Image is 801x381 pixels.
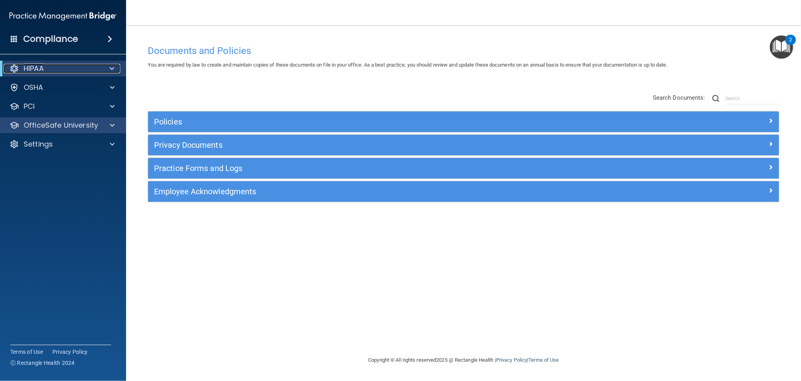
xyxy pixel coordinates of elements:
[23,33,78,45] h4: Compliance
[10,348,43,356] a: Terms of Use
[10,359,75,367] span: Ⓒ Rectangle Health 2024
[770,35,793,59] button: Open Resource Center, 2 new notifications
[528,357,559,363] a: Terms of Use
[9,83,115,92] a: OSHA
[154,162,773,175] a: Practice Forms and Logs
[320,348,608,373] div: Copyright © All rights reserved 2025 @ Rectangle Health | |
[148,46,779,56] h4: Documents and Policies
[9,139,115,149] a: Settings
[725,93,779,104] input: Search
[762,327,792,357] iframe: Drift Widget Chat Controller
[9,64,114,73] a: HIPAA
[9,8,117,24] img: PMB logo
[24,139,53,149] p: Settings
[154,141,615,149] h5: Privacy Documents
[653,94,705,101] span: Search Documents:
[154,139,773,151] a: Privacy Documents
[24,64,44,73] p: HIPAA
[9,102,115,111] a: PCI
[712,95,719,102] img: ic-search.3b580494.png
[148,62,667,68] span: You are required by law to create and maintain copies of these documents on file in your office. ...
[24,102,35,111] p: PCI
[154,187,615,196] h5: Employee Acknowledgments
[24,121,98,130] p: OfficeSafe University
[9,121,115,130] a: OfficeSafe University
[154,115,773,128] a: Policies
[24,83,43,92] p: OSHA
[154,164,615,173] h5: Practice Forms and Logs
[496,357,527,363] a: Privacy Policy
[154,117,615,126] h5: Policies
[789,40,792,50] div: 2
[154,185,773,198] a: Employee Acknowledgments
[52,348,88,356] a: Privacy Policy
